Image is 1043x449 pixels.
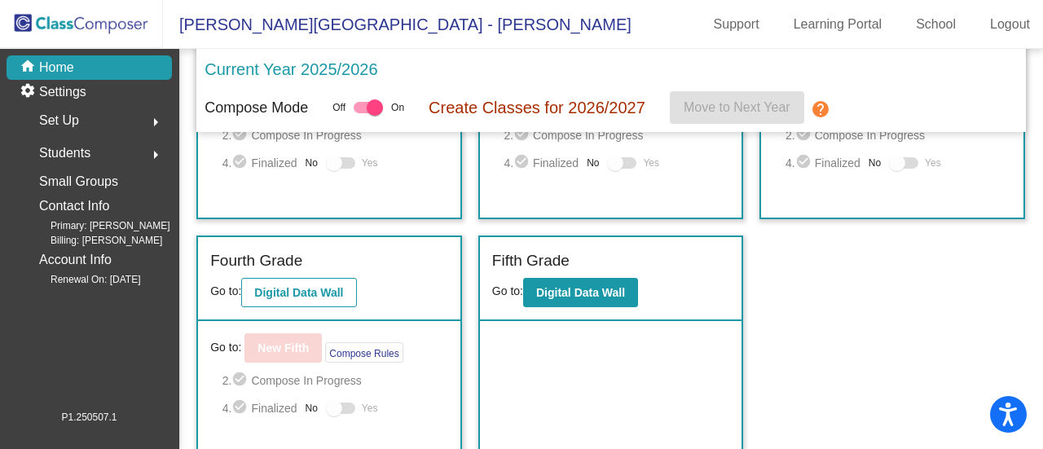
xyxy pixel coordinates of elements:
span: Go to: [210,284,241,297]
span: Yes [362,153,378,173]
p: Settings [39,82,86,102]
label: Fourth Grade [210,249,302,273]
span: No [306,401,318,416]
mat-icon: help [811,99,830,119]
p: Compose Mode [205,97,308,119]
span: No [587,156,599,170]
span: No [306,156,318,170]
span: Primary: [PERSON_NAME] [24,218,170,233]
span: 4. Finalized [786,153,860,173]
span: 4. Finalized [222,153,297,173]
span: Set Up [39,109,79,132]
button: Compose Rules [325,342,403,363]
b: New Fifth [257,341,309,354]
mat-icon: check_circle [231,398,251,418]
mat-icon: check_circle [231,125,251,145]
p: Current Year 2025/2026 [205,57,377,81]
span: 2. Compose In Progress [222,371,448,390]
span: Go to: [210,339,241,356]
mat-icon: check_circle [231,153,251,173]
p: Account Info [39,249,112,271]
button: Digital Data Wall [241,278,356,307]
mat-icon: home [20,58,39,77]
span: [PERSON_NAME][GEOGRAPHIC_DATA] - [PERSON_NAME] [163,11,632,37]
span: No [869,156,881,170]
p: Small Groups [39,170,118,193]
span: Students [39,142,90,165]
span: Yes [925,153,941,173]
p: Create Classes for 2026/2027 [429,95,645,120]
span: 4. Finalized [222,398,297,418]
button: New Fifth [244,333,322,363]
mat-icon: check_circle [231,371,251,390]
p: Home [39,58,74,77]
mat-icon: check_circle [795,125,815,145]
span: Renewal On: [DATE] [24,272,140,287]
label: Fifth Grade [492,249,570,273]
p: Contact Info [39,195,109,218]
a: Learning Portal [781,11,896,37]
span: Billing: [PERSON_NAME] [24,233,162,248]
mat-icon: arrow_right [146,145,165,165]
a: Support [701,11,772,37]
span: Go to: [492,284,523,297]
span: 2. Compose In Progress [222,125,448,145]
mat-icon: arrow_right [146,112,165,132]
span: Yes [643,153,659,173]
span: 2. Compose In Progress [786,125,1011,145]
mat-icon: check_circle [513,125,533,145]
span: Off [332,100,345,115]
span: Move to Next Year [684,100,790,114]
b: Digital Data Wall [536,286,625,299]
button: Digital Data Wall [523,278,638,307]
mat-icon: check_circle [795,153,815,173]
mat-icon: check_circle [513,153,533,173]
button: Move to Next Year [670,91,804,124]
span: On [391,100,404,115]
mat-icon: settings [20,82,39,102]
a: School [903,11,969,37]
span: 2. Compose In Progress [504,125,729,145]
b: Digital Data Wall [254,286,343,299]
span: 4. Finalized [504,153,579,173]
span: Yes [362,398,378,418]
a: Logout [977,11,1043,37]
